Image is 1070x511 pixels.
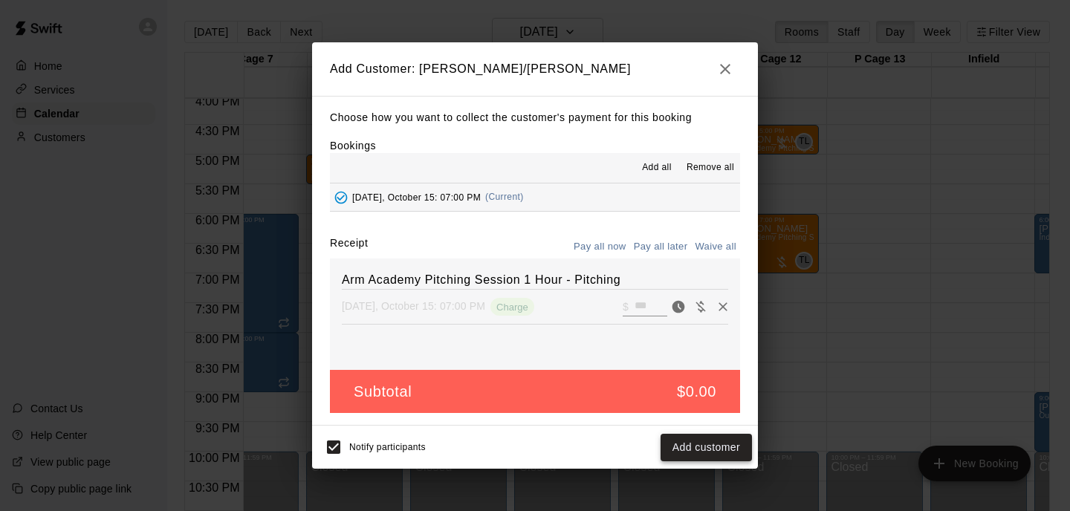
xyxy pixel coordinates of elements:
[681,156,740,180] button: Remove all
[687,160,734,175] span: Remove all
[352,192,481,202] span: [DATE], October 15: 07:00 PM
[342,270,728,290] h6: Arm Academy Pitching Session 1 Hour - Pitching
[661,434,752,461] button: Add customer
[630,235,692,258] button: Pay all later
[677,382,716,402] h5: $0.00
[330,108,740,127] p: Choose how you want to collect the customer's payment for this booking
[330,186,352,209] button: Added - Collect Payment
[330,235,368,258] label: Receipt
[633,156,681,180] button: Add all
[691,235,740,258] button: Waive all
[690,299,712,312] span: Waive payment
[642,160,672,175] span: Add all
[312,42,758,96] h2: Add Customer: [PERSON_NAME]/[PERSON_NAME]
[570,235,630,258] button: Pay all now
[667,299,690,312] span: Pay now
[342,299,485,313] p: [DATE], October 15: 07:00 PM
[330,183,740,211] button: Added - Collect Payment[DATE], October 15: 07:00 PM(Current)
[485,192,524,202] span: (Current)
[354,382,412,402] h5: Subtotal
[712,296,734,318] button: Remove
[623,299,629,314] p: $
[330,140,376,152] label: Bookings
[349,443,426,453] span: Notify participants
